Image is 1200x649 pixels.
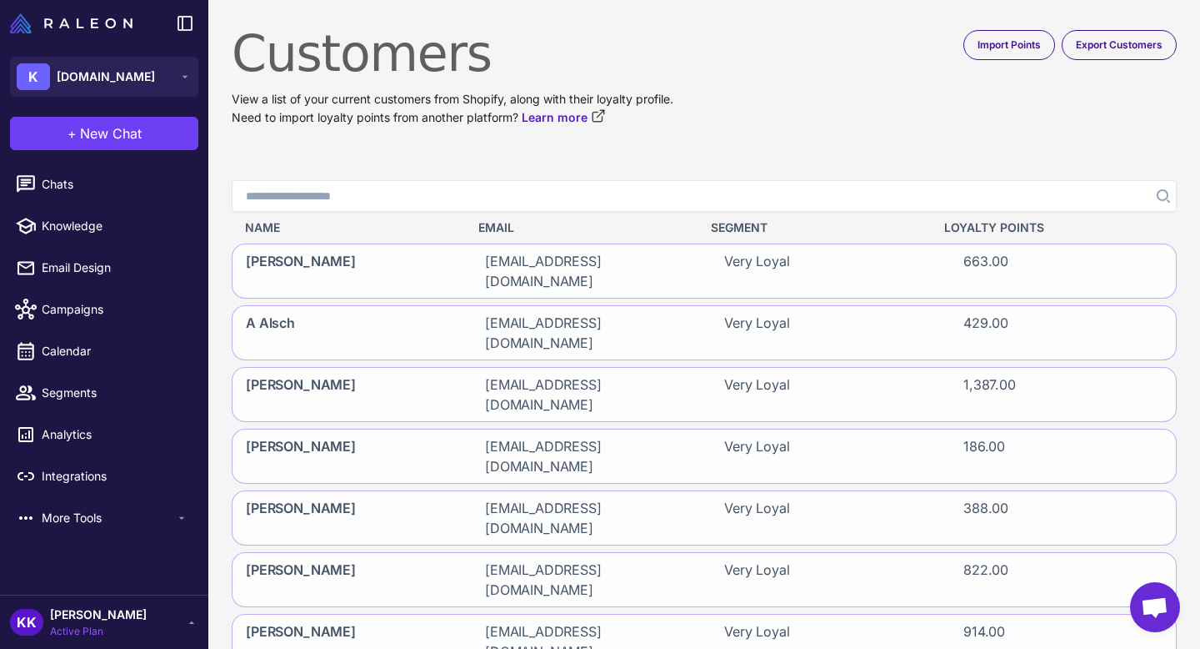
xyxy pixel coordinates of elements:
div: [PERSON_NAME][EMAIL_ADDRESS][DOMAIN_NAME]Very Loyal1,387.00 [232,367,1177,422]
span: Active Plan [50,624,147,639]
span: [EMAIL_ADDRESS][DOMAIN_NAME] [485,436,684,476]
div: [PERSON_NAME][EMAIL_ADDRESS][DOMAIN_NAME]Very Loyal822.00 [232,552,1177,607]
div: A Alsch[EMAIL_ADDRESS][DOMAIN_NAME]Very Loyal429.00 [232,305,1177,360]
span: Integrations [42,467,188,485]
a: Learn more [522,108,606,127]
a: Integrations [7,459,202,494]
span: Name [245,219,280,237]
p: Need to import loyalty points from another platform? [232,108,1177,127]
a: Campaigns [7,292,202,327]
span: [PERSON_NAME] [246,436,356,476]
span: New Chat [80,123,142,143]
span: More Tools [42,509,175,527]
span: Email [478,219,514,237]
span: [PERSON_NAME] [246,560,356,600]
span: A Alsch [246,313,295,353]
span: Calendar [42,342,188,360]
a: Chats [7,167,202,202]
img: Raleon Logo [10,13,132,33]
span: Very Loyal [724,251,789,291]
span: Email Design [42,259,188,277]
span: 822.00 [963,560,1008,600]
a: Segments [7,375,202,410]
span: [PERSON_NAME] [50,606,147,624]
div: K [17,63,50,90]
h1: Customers [232,23,1177,83]
span: Campaigns [42,300,188,319]
span: [PERSON_NAME] [246,375,356,415]
p: View a list of your current customers from Shopify, along with their loyalty profile. [232,90,1177,108]
span: Very Loyal [724,375,789,415]
span: [EMAIL_ADDRESS][DOMAIN_NAME] [485,251,684,291]
a: Knowledge [7,209,202,244]
span: Analytics [42,425,188,444]
span: [EMAIL_ADDRESS][DOMAIN_NAME] [485,375,684,415]
button: K[DOMAIN_NAME] [10,57,198,97]
a: Calendar [7,334,202,369]
div: [PERSON_NAME][EMAIL_ADDRESS][DOMAIN_NAME]Very Loyal186.00 [232,429,1177,484]
span: 186.00 [963,436,1005,476]
span: [EMAIL_ADDRESS][DOMAIN_NAME] [485,313,684,353]
span: [DOMAIN_NAME] [57,68,155,86]
span: 1,387.00 [963,375,1016,415]
span: 663.00 [963,251,1008,291]
a: Email Design [7,250,202,285]
span: 429.00 [963,313,1008,353]
div: KK [10,609,43,636]
span: Segment [711,219,767,237]
span: Loyalty Points [944,219,1044,237]
span: 388.00 [963,498,1008,538]
span: Very Loyal [724,436,789,476]
span: Very Loyal [724,313,789,353]
a: Analytics [7,417,202,452]
span: + [67,123,77,143]
span: [EMAIL_ADDRESS][DOMAIN_NAME] [485,498,684,538]
a: Raleon Logo [10,13,139,33]
span: [EMAIL_ADDRESS][DOMAIN_NAME] [485,560,684,600]
span: [PERSON_NAME] [246,498,356,538]
span: Very Loyal [724,560,789,600]
button: +New Chat [10,117,198,150]
span: Chats [42,175,188,194]
span: [PERSON_NAME] [246,251,356,291]
span: Very Loyal [724,498,789,538]
div: Open chat [1130,582,1180,632]
button: Search [1147,180,1177,212]
div: [PERSON_NAME][EMAIL_ADDRESS][DOMAIN_NAME]Very Loyal663.00 [232,244,1177,299]
span: Knowledge [42,217,188,235]
span: Export Customers [1076,38,1162,53]
span: Segments [42,384,188,402]
div: [PERSON_NAME][EMAIL_ADDRESS][DOMAIN_NAME]Very Loyal388.00 [232,491,1177,546]
span: Import Points [977,38,1041,53]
